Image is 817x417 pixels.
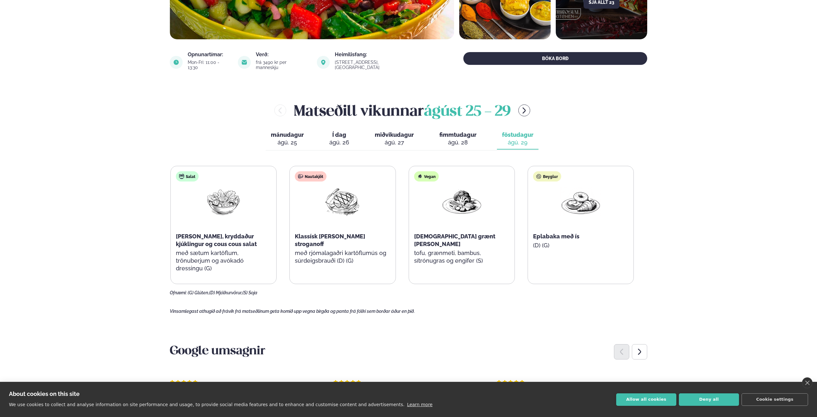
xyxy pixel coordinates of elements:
span: fimmtudagur [439,131,476,138]
img: salad.svg [179,174,184,179]
a: link [335,64,423,71]
strong: About cookies on this site [9,390,80,397]
div: Verð: [256,52,309,57]
div: Beyglur [533,171,561,181]
div: Heimilisfang: [335,52,423,57]
button: menu-btn-right [518,104,530,116]
div: Nautakjöt [295,171,326,181]
span: [PERSON_NAME], kryddaður kjúklingur og cous cous salat [176,233,257,247]
div: Previous slide [614,344,629,359]
h2: Matseðill vikunnar [294,100,511,121]
div: Vegan [414,171,439,181]
span: (D) Mjólkurvörur, [209,290,242,295]
div: Next slide [632,344,647,359]
span: föstudagur [502,131,533,138]
img: image alt [170,56,183,69]
img: Vegan.png [441,187,482,216]
div: Salat [176,171,199,181]
img: Salad.png [203,187,244,216]
div: Mon-Fri: 11:00 - 13:30 [188,60,230,70]
button: fimmtudagur ágú. 28 [434,128,482,150]
span: Eplabaka með ís [533,233,579,240]
button: Allow all cookies [616,393,676,406]
p: með rjómalagaðri kartöflumús og súrdeigsbrauði (D) (G) [295,249,390,265]
div: [STREET_ADDRESS], [GEOGRAPHIC_DATA] [335,60,423,70]
div: ágú. 25 [271,139,304,146]
button: Deny all [679,393,739,406]
span: Klassísk [PERSON_NAME] stroganoff [295,233,365,247]
span: [DEMOGRAPHIC_DATA] grænt [PERSON_NAME] [414,233,495,247]
p: tofu, grænmeti, bambus, sítrónugras og engifer (S) [414,249,509,265]
img: beef.svg [298,174,303,179]
span: ágúst 25 - 29 [424,105,511,119]
img: image alt [317,56,330,69]
button: miðvikudagur ágú. 27 [370,128,419,150]
div: ágú. 27 [375,139,414,146]
span: Ofnæmi: [170,290,187,295]
a: Learn more [407,402,433,407]
img: bagle-new-16px.svg [536,174,541,179]
p: með sætum kartöflum, trönuberjum og avókadó dressingu (G) [176,249,271,272]
span: (S) Soja [242,290,257,295]
p: (D) (G) [533,242,628,249]
span: miðvikudagur [375,131,414,138]
button: mánudagur ágú. 25 [266,128,309,150]
button: Cookie settings [742,393,808,406]
div: ágú. 26 [329,139,349,146]
a: close [802,377,813,388]
img: image alt [238,56,251,69]
h3: Google umsagnir [170,344,647,359]
span: Vinsamlegast athugið að frávik frá matseðlinum geta komið upp vegna birgða og panta frá fólki sem... [170,309,415,314]
p: We use cookies to collect and analyse information on site performance and usage, to provide socia... [9,402,405,407]
button: Í dag ágú. 26 [324,128,354,150]
button: föstudagur ágú. 29 [497,128,538,150]
span: mánudagur [271,131,304,138]
img: Beef-Meat.png [322,187,363,216]
button: BÓKA BORÐ [463,52,647,65]
div: frá 3490 kr per manneskju [256,60,309,70]
div: ágú. 28 [439,139,476,146]
span: Í dag [329,131,349,139]
div: ágú. 29 [502,139,533,146]
img: Vegan.svg [417,174,422,179]
span: (G) Glúten, [188,290,209,295]
div: Opnunartímar: [188,52,230,57]
img: Croissant.png [560,187,601,216]
button: menu-btn-left [274,104,286,116]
